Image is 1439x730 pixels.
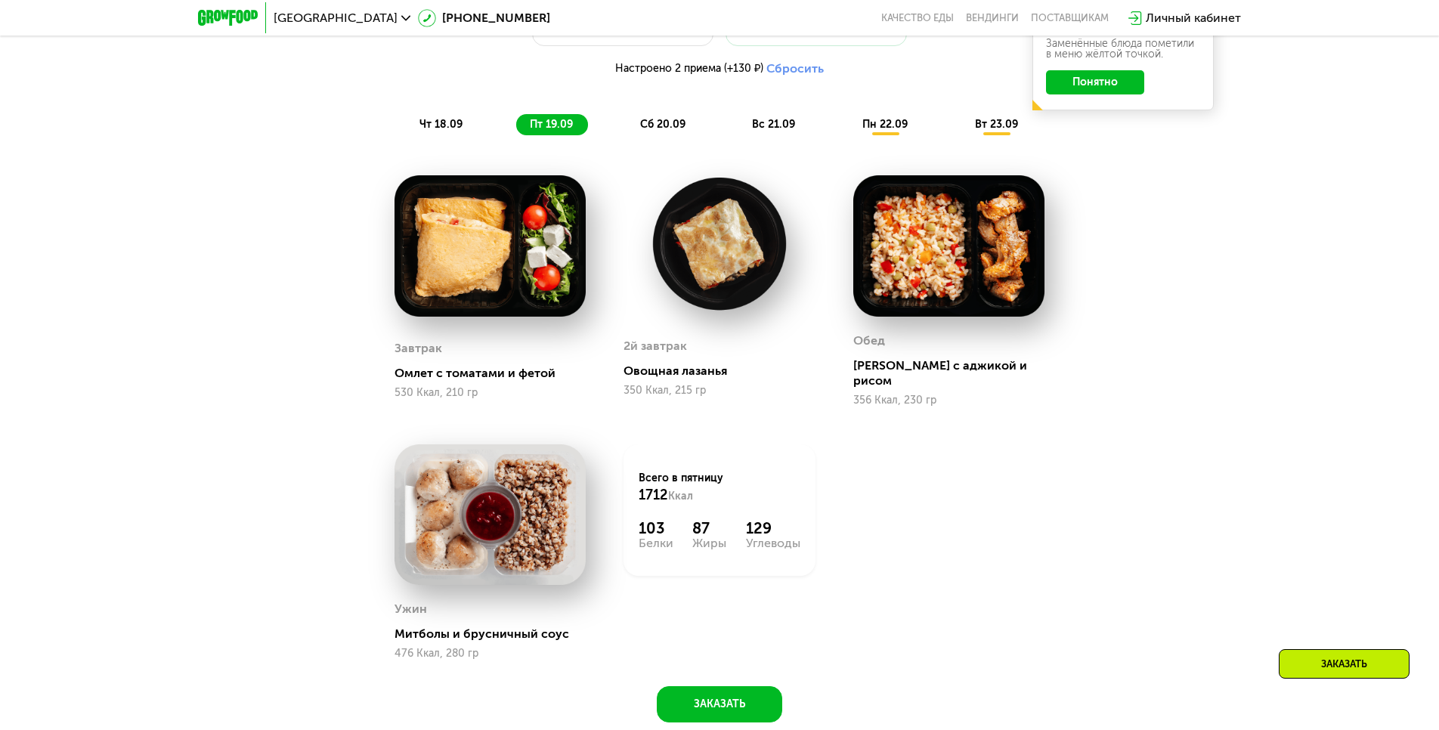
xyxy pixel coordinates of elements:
[881,12,954,24] a: Качество еды
[615,63,763,74] span: Настроено 2 приема (+130 ₽)
[853,394,1044,407] div: 356 Ккал, 230 гр
[624,385,815,397] div: 350 Ккал, 215 гр
[395,626,598,642] div: Митболы и брусничный соус
[1146,9,1241,27] div: Личный кабинет
[1279,649,1410,679] div: Заказать
[624,335,687,357] div: 2й завтрак
[418,9,550,27] a: [PHONE_NUMBER]
[1031,12,1109,24] div: поставщикам
[657,686,782,722] button: Заказать
[975,118,1018,131] span: вт 23.09
[395,337,442,360] div: Завтрак
[395,648,586,660] div: 476 Ккал, 280 гр
[966,12,1019,24] a: Вендинги
[419,118,463,131] span: чт 18.09
[746,537,800,549] div: Углеводы
[862,118,908,131] span: пн 22.09
[746,519,800,537] div: 129
[530,118,573,131] span: пт 19.09
[640,118,685,131] span: сб 20.09
[274,12,398,24] span: [GEOGRAPHIC_DATA]
[639,537,673,549] div: Белки
[668,490,693,503] span: Ккал
[752,118,795,131] span: вс 21.09
[853,358,1057,388] div: [PERSON_NAME] с аджикой и рисом
[1046,39,1200,60] div: Заменённые блюда пометили в меню жёлтой точкой.
[692,519,726,537] div: 87
[639,471,800,504] div: Всего в пятницу
[766,61,824,76] button: Сбросить
[853,329,885,352] div: Обед
[395,366,598,381] div: Омлет с томатами и фетой
[624,363,827,379] div: Овощная лазанья
[639,487,668,503] span: 1712
[395,598,427,620] div: Ужин
[1046,70,1144,94] button: Понятно
[692,537,726,549] div: Жиры
[639,519,673,537] div: 103
[395,387,586,399] div: 530 Ккал, 210 гр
